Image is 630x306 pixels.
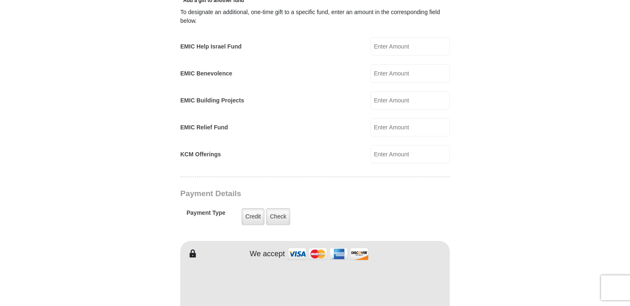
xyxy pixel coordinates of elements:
[266,208,290,225] label: Check
[180,42,242,51] label: EMIC Help Israel Fund
[242,208,264,225] label: Credit
[250,250,285,259] h4: We accept
[371,64,450,83] input: Enter Amount
[287,245,370,263] img: credit cards accepted
[371,118,450,136] input: Enter Amount
[180,123,228,132] label: EMIC Relief Fund
[180,150,221,159] label: KCM Offerings
[180,96,244,105] label: EMIC Building Projects
[187,209,225,221] h5: Payment Type
[371,145,450,163] input: Enter Amount
[371,91,450,109] input: Enter Amount
[180,8,450,25] div: To designate an additional, one-time gift to a specific fund, enter an amount in the correspondin...
[371,37,450,56] input: Enter Amount
[180,69,232,78] label: EMIC Benevolence
[180,189,392,199] h3: Payment Details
